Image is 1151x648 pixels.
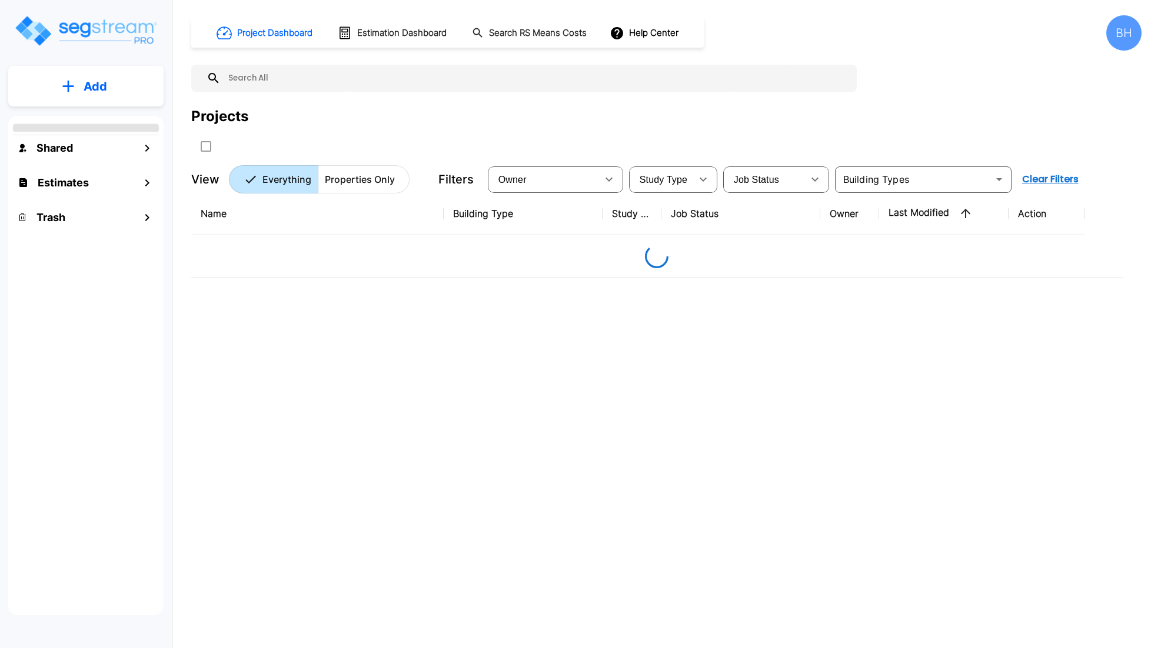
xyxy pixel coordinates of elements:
button: Project Dashboard [212,20,319,46]
button: Everything [229,165,318,193]
h1: Project Dashboard [237,26,312,40]
span: Owner [498,175,527,185]
p: Everything [262,172,311,186]
th: Action [1009,192,1085,235]
button: SelectAll [194,135,218,158]
button: Add [8,69,164,103]
th: Last Modified [879,192,1009,235]
p: View [191,171,219,188]
th: Owner [820,192,879,235]
p: Properties Only [325,172,395,186]
div: Select [631,163,691,196]
input: Building Types [839,171,989,188]
span: Study Type [640,175,687,185]
button: Open [991,171,1007,188]
input: Search All [221,65,851,92]
th: Name [191,192,444,235]
h1: Estimates [38,175,89,191]
div: Select [490,163,597,196]
button: Properties Only [318,165,410,193]
div: Select [726,163,803,196]
p: Add [84,78,107,95]
button: Help Center [607,22,683,44]
div: Platform [229,165,410,193]
div: BH [1106,15,1142,51]
button: Clear Filters [1017,168,1083,191]
h1: Shared [36,140,73,156]
button: Estimation Dashboard [333,21,453,45]
img: Logo [14,14,158,48]
h1: Search RS Means Costs [489,26,587,40]
th: Building Type [444,192,603,235]
p: Filters [438,171,474,188]
h1: Trash [36,209,65,225]
div: Projects [191,106,248,127]
span: Job Status [734,175,779,185]
button: Search RS Means Costs [467,22,593,45]
th: Job Status [661,192,820,235]
h1: Estimation Dashboard [357,26,447,40]
th: Study Type [603,192,661,235]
